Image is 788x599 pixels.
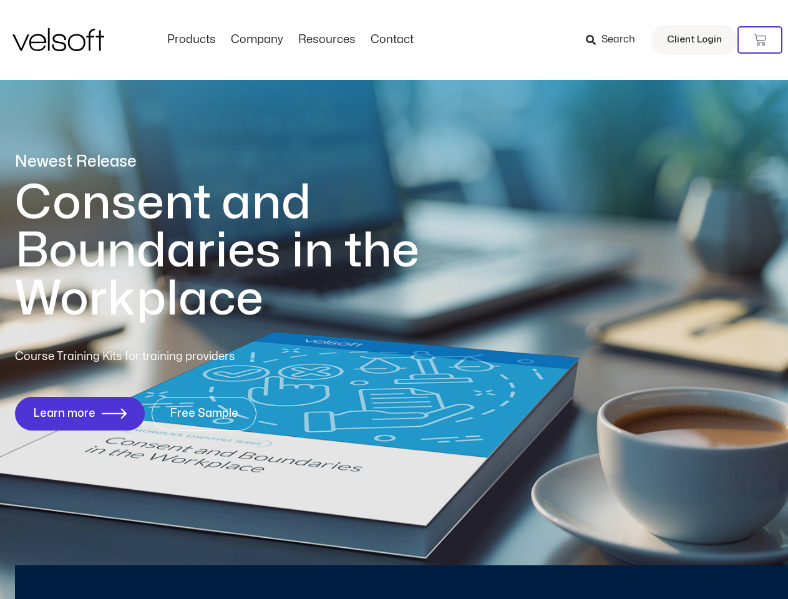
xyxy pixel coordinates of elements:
[152,397,256,431] a: Free Sample
[651,25,737,55] a: Client Login
[12,28,104,51] img: Velsoft Training Materials
[586,29,644,51] a: Search
[170,407,238,420] span: Free Sample
[15,348,326,366] p: Course Training Kits for training providers
[160,33,421,47] nav: Menu
[363,33,421,47] a: ContactMenu Toggle
[291,33,363,47] a: ResourcesMenu Toggle
[15,151,470,173] p: Newest Release
[223,33,291,47] a: CompanyMenu Toggle
[667,32,722,48] span: Client Login
[160,33,223,47] a: ProductsMenu Toggle
[601,32,635,48] span: Search
[33,407,95,420] span: Learn more
[15,397,145,431] a: Learn more
[15,179,470,323] h1: Consent and Boundaries in the Workplace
